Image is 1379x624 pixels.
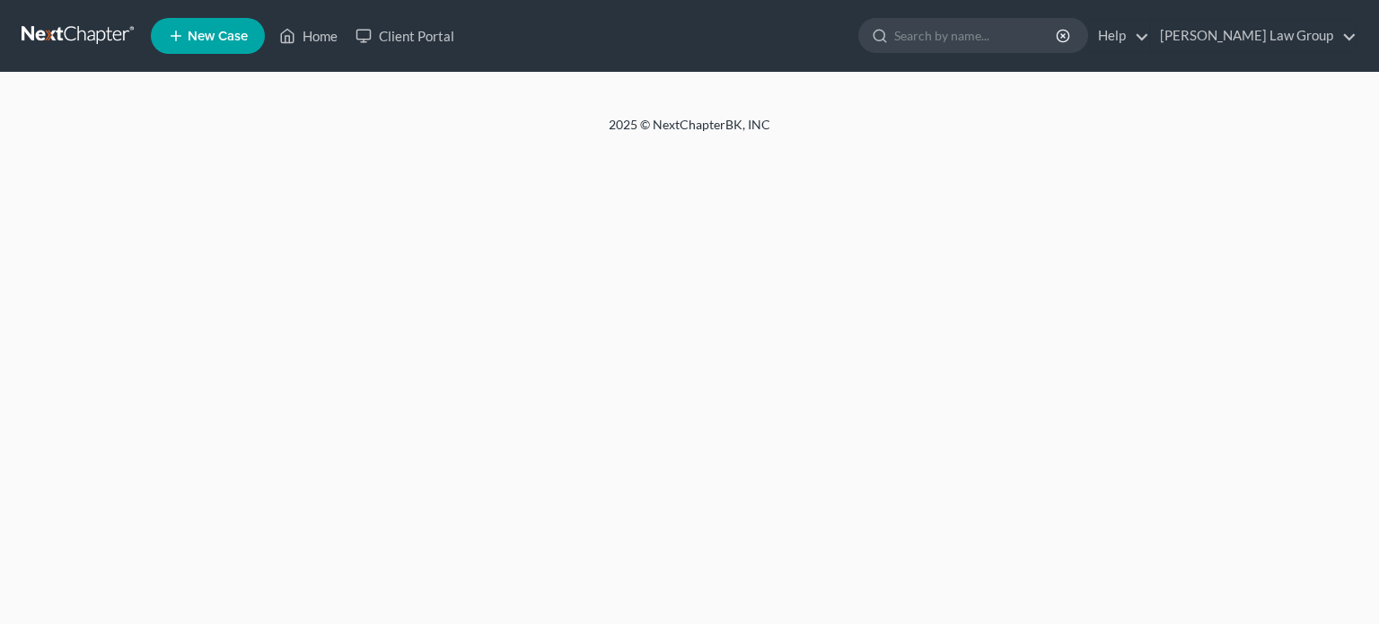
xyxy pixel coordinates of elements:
[894,19,1058,52] input: Search by name...
[1151,20,1357,52] a: [PERSON_NAME] Law Group
[270,20,347,52] a: Home
[1089,20,1149,52] a: Help
[188,30,248,43] span: New Case
[347,20,463,52] a: Client Portal
[178,116,1201,148] div: 2025 © NextChapterBK, INC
